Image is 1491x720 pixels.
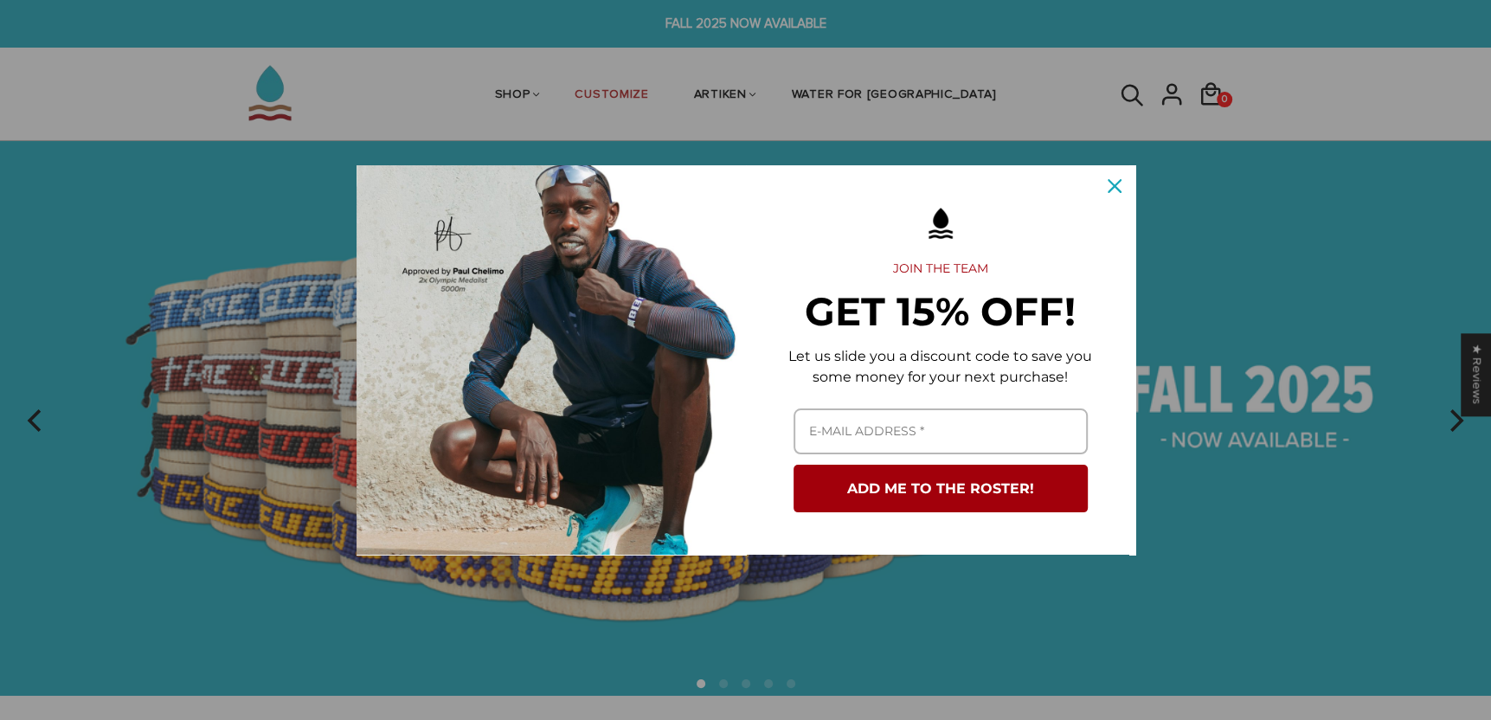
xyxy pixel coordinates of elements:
svg: close icon [1108,179,1121,193]
h2: JOIN THE TEAM [774,261,1108,277]
strong: GET 15% OFF! [805,287,1076,335]
button: ADD ME TO THE ROSTER! [794,465,1088,512]
p: Let us slide you a discount code to save you some money for your next purchase! [774,346,1108,388]
button: Close [1094,165,1135,207]
input: Email field [794,408,1088,454]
